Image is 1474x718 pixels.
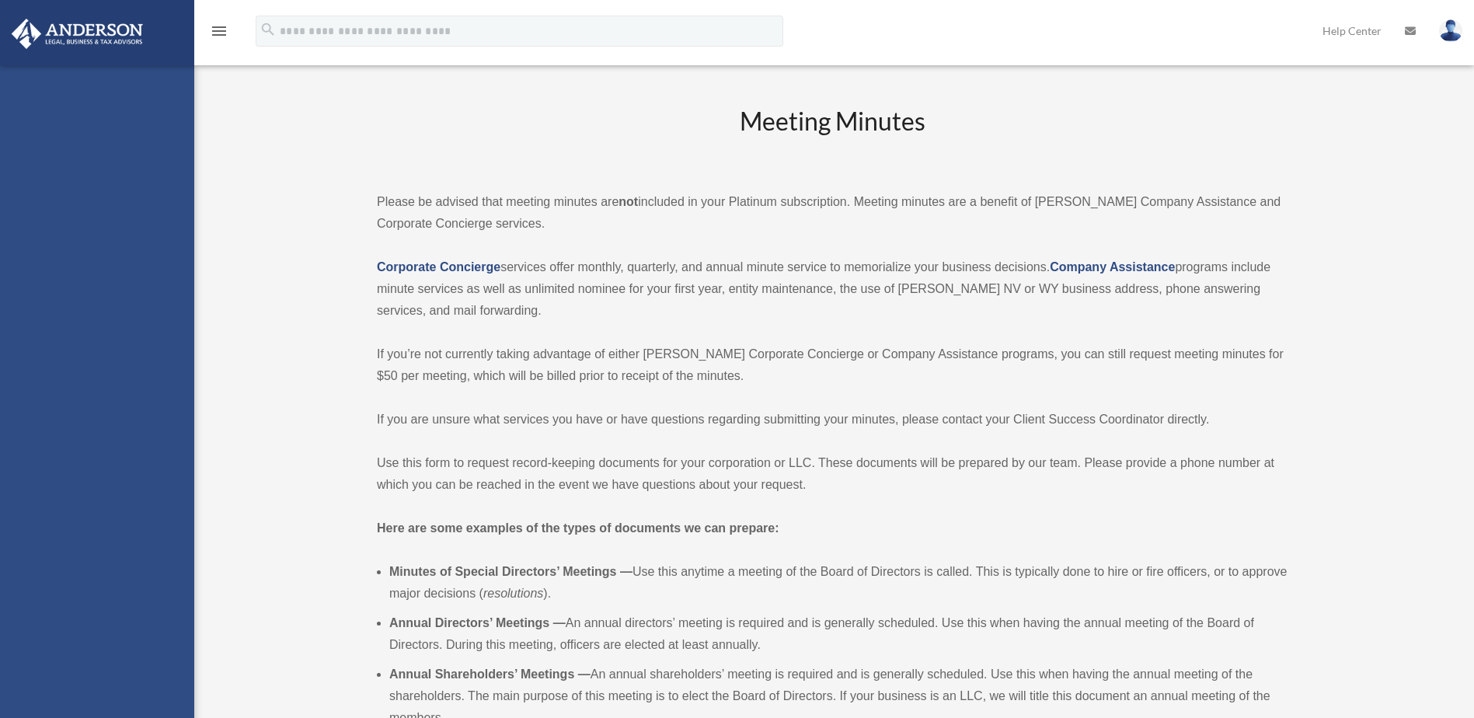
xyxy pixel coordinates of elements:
[377,256,1288,322] p: services offer monthly, quarterly, and annual minute service to memorialize your business decisio...
[210,22,228,40] i: menu
[377,343,1288,387] p: If you’re not currently taking advantage of either [PERSON_NAME] Corporate Concierge or Company A...
[377,104,1288,169] h2: Meeting Minutes
[389,565,632,578] b: Minutes of Special Directors’ Meetings —
[389,561,1288,605] li: Use this anytime a meeting of the Board of Directors is called. This is typically done to hire or...
[377,409,1288,430] p: If you are unsure what services you have or have questions regarding submitting your minutes, ple...
[260,21,277,38] i: search
[377,191,1288,235] p: Please be advised that meeting minutes are included in your Platinum subscription. Meeting minute...
[389,612,1288,656] li: An annual directors’ meeting is required and is generally scheduled. Use this when having the ann...
[389,667,591,681] b: Annual Shareholders’ Meetings —
[210,27,228,40] a: menu
[7,19,148,49] img: Anderson Advisors Platinum Portal
[377,260,500,274] a: Corporate Concierge
[1439,19,1462,42] img: User Pic
[619,195,638,208] strong: not
[389,616,566,629] b: Annual Directors’ Meetings —
[483,587,543,600] em: resolutions
[377,452,1288,496] p: Use this form to request record-keeping documents for your corporation or LLC. These documents wi...
[1050,260,1175,274] a: Company Assistance
[377,521,779,535] strong: Here are some examples of the types of documents we can prepare:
